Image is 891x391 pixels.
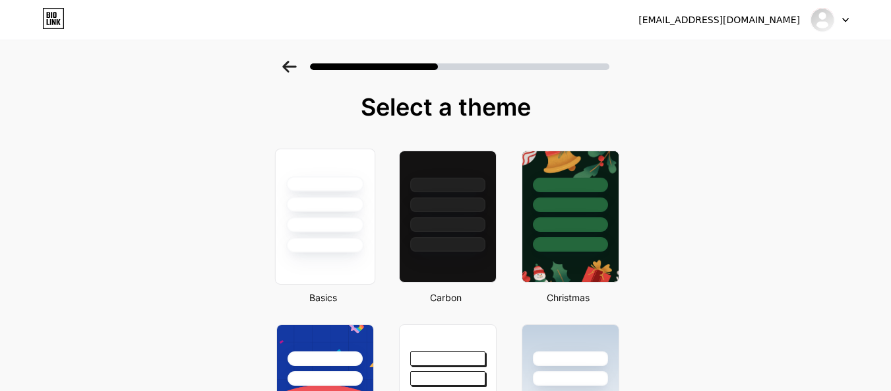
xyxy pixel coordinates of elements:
div: Carbon [395,291,497,304]
div: Select a theme [271,94,621,120]
img: VHOP Vinhome [810,7,835,32]
div: [EMAIL_ADDRESS][DOMAIN_NAME] [638,13,800,27]
div: Basics [272,291,374,304]
div: Christmas [518,291,619,304]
